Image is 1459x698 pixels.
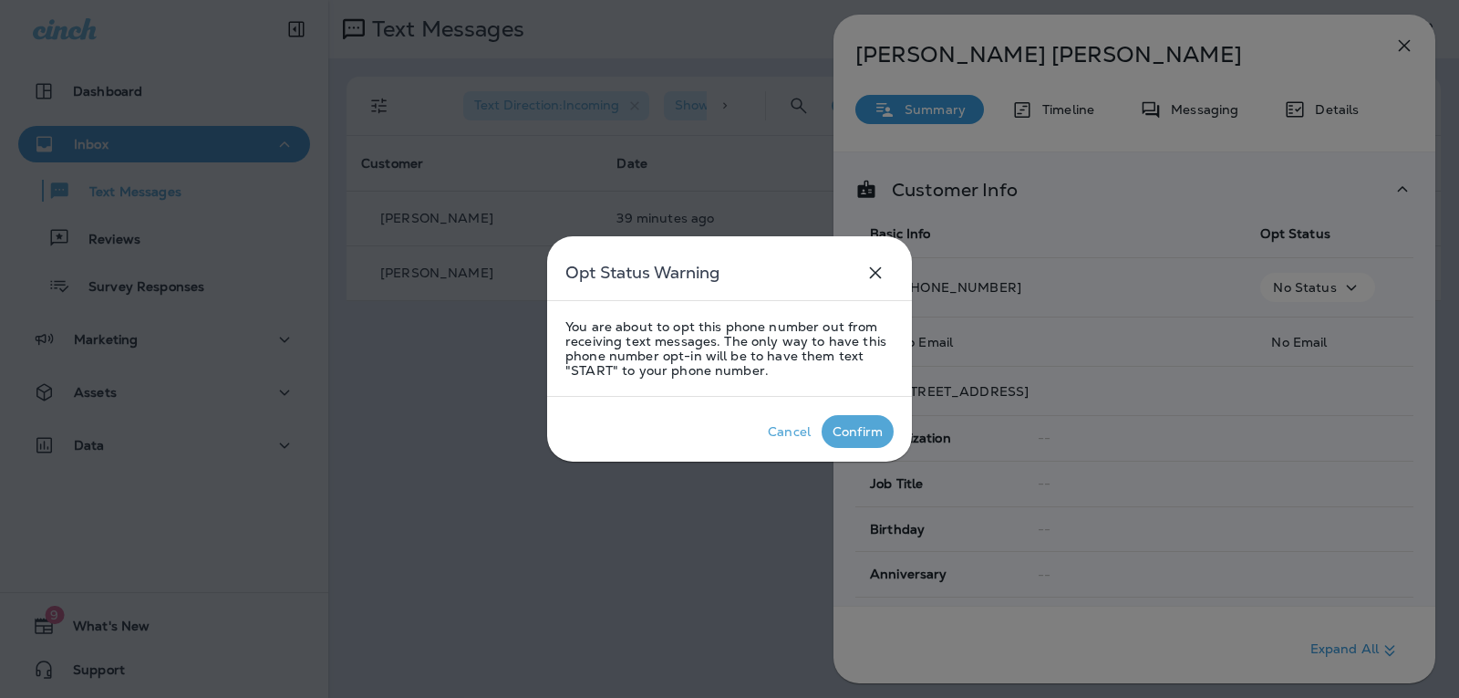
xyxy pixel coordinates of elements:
p: You are about to opt this phone number out from receiving text messages. The only way to have thi... [565,319,894,378]
button: Confirm [822,415,894,448]
button: Cancel [757,415,822,448]
div: Cancel [768,424,811,439]
h5: Opt Status Warning [565,258,719,287]
button: close [857,255,894,291]
div: Confirm [833,424,883,439]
